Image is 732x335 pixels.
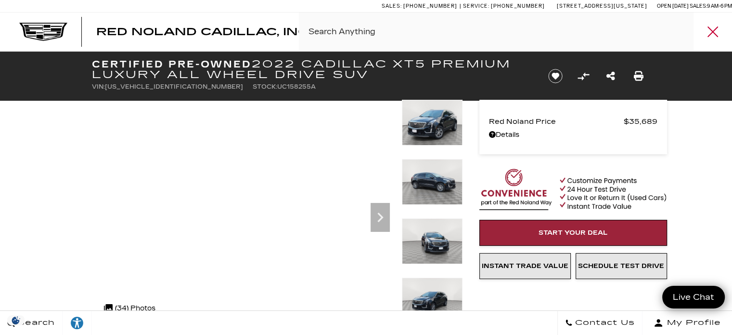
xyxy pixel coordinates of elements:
div: (34) Photos [99,297,160,320]
img: Certified Used 2022 Stellar Black Metallic Cadillac Premium Luxury image 3 [402,218,462,264]
a: Contact Us [557,311,642,335]
iframe: Interactive Walkaround/Photo gallery of the vehicle/product [92,100,395,327]
a: [STREET_ADDRESS][US_STATE] [557,3,647,9]
span: 9 AM-6 PM [707,3,732,9]
a: Explore your accessibility options [63,311,92,335]
a: Red Noland Price $35,689 [489,115,657,128]
span: UC158255A [277,83,316,90]
img: Certified Used 2022 Stellar Black Metallic Cadillac Premium Luxury image 2 [402,159,462,205]
a: Red Noland Cadillac, Inc. [96,27,311,37]
span: Stock: [253,83,277,90]
span: Service: [463,3,489,9]
span: Sales: [382,3,402,9]
img: Opt-Out Icon [5,315,27,325]
div: Explore your accessibility options [63,316,91,330]
a: Start Your Deal [479,220,667,246]
span: Instant Trade Value [482,262,568,270]
img: Certified Used 2022 Stellar Black Metallic Cadillac Premium Luxury image 4 [402,278,462,323]
button: Open user profile menu [642,311,732,335]
div: Next [371,203,390,232]
span: Schedule Test Drive [578,262,664,270]
button: Compare Vehicle [576,69,591,83]
a: Service: [PHONE_NUMBER] [460,3,547,9]
span: Open [DATE] [657,3,689,9]
span: My Profile [663,316,721,330]
h1: 2022 Cadillac XT5 Premium Luxury All Wheel Drive SUV [92,59,532,80]
span: Search [15,316,55,330]
input: Search By Keyword [299,13,732,51]
span: VIN: [92,83,105,90]
a: Share this Certified Pre-Owned 2022 Cadillac XT5 Premium Luxury All Wheel Drive SUV [606,69,615,83]
span: Start Your Deal [539,229,608,237]
a: Print this Certified Pre-Owned 2022 Cadillac XT5 Premium Luxury All Wheel Drive SUV [634,69,643,83]
button: Save vehicle [545,68,566,84]
span: [PHONE_NUMBER] [491,3,545,9]
span: [US_VEHICLE_IDENTIFICATION_NUMBER] [105,83,243,90]
img: Cadillac Dark Logo with Cadillac White Text [19,23,67,41]
span: [PHONE_NUMBER] [403,3,457,9]
span: Sales: [690,3,707,9]
span: Contact Us [573,316,635,330]
section: Click to Open Cookie Consent Modal [5,315,27,325]
a: Live Chat [662,286,725,308]
a: Instant Trade Value [479,253,571,279]
span: $35,689 [624,115,657,128]
a: Sales: [PHONE_NUMBER] [382,3,460,9]
span: Red Noland Price [489,115,624,128]
a: Details [489,128,657,142]
span: Live Chat [668,292,719,303]
a: Schedule Test Drive [576,253,667,279]
span: Red Noland Cadillac, Inc. [96,26,311,38]
img: Certified Used 2022 Stellar Black Metallic Cadillac Premium Luxury image 1 [402,100,462,146]
strong: Certified Pre-Owned [92,58,252,70]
